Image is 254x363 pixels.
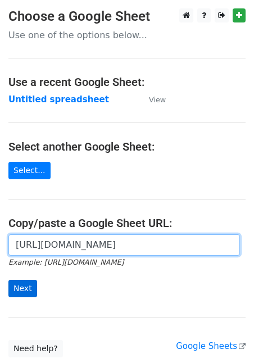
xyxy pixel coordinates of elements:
iframe: Chat Widget [198,309,254,363]
a: View [138,94,166,105]
small: View [149,96,166,104]
h4: Copy/paste a Google Sheet URL: [8,216,246,230]
h4: Select another Google Sheet: [8,140,246,153]
a: Untitled spreadsheet [8,94,109,105]
a: Select... [8,162,51,179]
h3: Choose a Google Sheet [8,8,246,25]
input: Paste your Google Sheet URL here [8,234,240,256]
h4: Use a recent Google Sheet: [8,75,246,89]
a: Google Sheets [176,341,246,351]
p: Use one of the options below... [8,29,246,41]
input: Next [8,280,37,297]
a: Need help? [8,340,63,357]
small: Example: [URL][DOMAIN_NAME] [8,258,124,266]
